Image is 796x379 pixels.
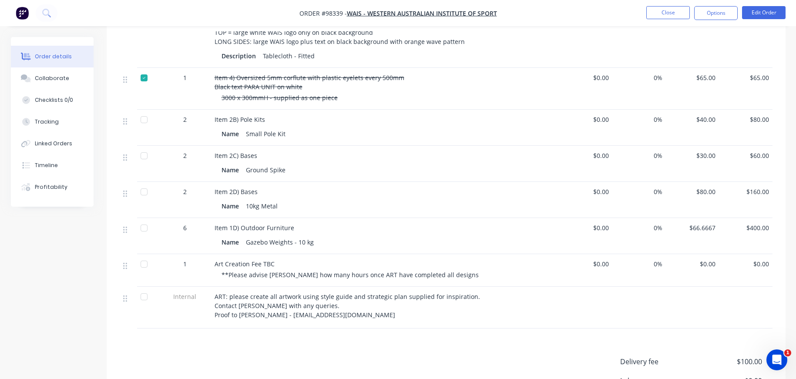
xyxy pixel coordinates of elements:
[242,164,289,176] div: Ground Spike
[222,200,242,212] div: Name
[616,259,662,268] span: 0%
[35,53,72,60] div: Order details
[222,50,259,62] div: Description
[722,73,769,82] span: $65.00
[215,260,275,268] span: Art Creation Fee TBC
[347,9,497,17] a: WAIS - Western Australian Institute of Sport
[162,292,208,301] span: Internal
[766,349,787,370] iframe: Intercom live chat
[616,115,662,124] span: 0%
[669,223,716,232] span: $66.6667
[11,176,94,198] button: Profitability
[16,7,29,20] img: Factory
[35,140,72,148] div: Linked Orders
[694,6,738,20] button: Options
[669,259,716,268] span: $0.00
[222,94,338,102] span: 3000 x 300mmH - supplied as one piece
[563,259,609,268] span: $0.00
[35,183,67,191] div: Profitability
[563,73,609,82] span: $0.00
[722,187,769,196] span: $160.00
[563,151,609,160] span: $0.00
[242,236,317,248] div: Gazebo Weights - 10 kg
[183,187,187,196] span: 2
[722,223,769,232] span: $400.00
[11,111,94,133] button: Tracking
[722,115,769,124] span: $80.00
[722,259,769,268] span: $0.00
[616,73,662,82] span: 0%
[215,224,294,232] span: Item 1D) Outdoor Furniture
[215,292,482,319] span: ART: please create all artwork using style guide and strategic plan supplied for inspiration. Con...
[616,187,662,196] span: 0%
[616,151,662,160] span: 0%
[299,9,347,17] span: Order #98339 -
[742,6,786,19] button: Edit Order
[669,187,716,196] span: $80.00
[563,115,609,124] span: $0.00
[669,151,716,160] span: $30.00
[35,74,69,82] div: Collaborate
[215,188,258,196] span: Item 2D) Bases
[259,50,318,62] div: Tablecloth - Fitted
[697,356,762,367] span: $100.00
[11,67,94,89] button: Collaborate
[669,115,716,124] span: $40.00
[215,19,465,46] span: Item 3) Table Cloth - black background TOP = large white WAIS logo only on black background LONG ...
[11,89,94,111] button: Checklists 0/0
[722,151,769,160] span: $60.00
[215,74,404,91] span: Item 4) Oversized 5mm corflute with plastic eyelets every 500mm Black text PARA UNIT on white
[183,259,187,268] span: 1
[222,127,242,140] div: Name
[669,73,716,82] span: $65.00
[183,151,187,160] span: 2
[616,223,662,232] span: 0%
[35,161,58,169] div: Timeline
[11,154,94,176] button: Timeline
[242,200,281,212] div: 10kg Metal
[183,223,187,232] span: 6
[222,164,242,176] div: Name
[620,356,698,367] span: Delivery fee
[563,223,609,232] span: $0.00
[222,271,479,279] span: **Please advise [PERSON_NAME] how many hours once ART have completed all designs
[242,127,289,140] div: Small Pole Kit
[784,349,791,356] span: 1
[35,96,73,104] div: Checklists 0/0
[222,236,242,248] div: Name
[183,115,187,124] span: 2
[215,115,265,124] span: Item 2B) Pole Kits
[215,151,257,160] span: Item 2C) Bases
[183,73,187,82] span: 1
[11,133,94,154] button: Linked Orders
[563,187,609,196] span: $0.00
[646,6,690,19] button: Close
[35,118,59,126] div: Tracking
[11,46,94,67] button: Order details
